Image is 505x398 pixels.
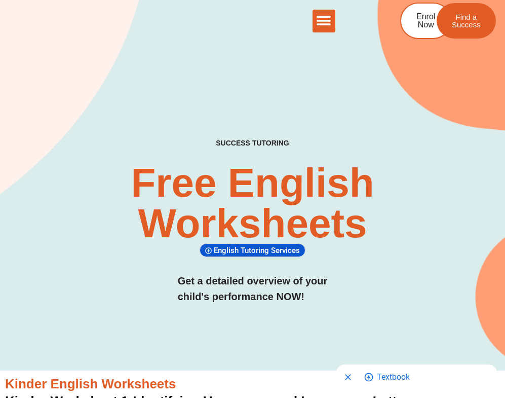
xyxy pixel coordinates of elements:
span: Find a Success [452,13,481,28]
a: Find a Success [437,3,496,39]
h3: Kinder English Worksheets [5,376,500,393]
h2: Free English Worksheets​ [102,163,402,244]
div: English Tutoring Services [200,243,305,257]
div: Menu Toggle [313,10,335,32]
span: Go to shopping options for Textbook [377,366,410,386]
h4: SUCCESS TUTORING​ [185,139,320,148]
a: Enrol Now [400,3,451,39]
span: English Tutoring Services [214,246,303,255]
h3: Get a detailed overview of your child's performance NOW! [178,273,328,305]
svg: Close shopping anchor [343,372,353,382]
span: Enrol Now [416,13,435,29]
